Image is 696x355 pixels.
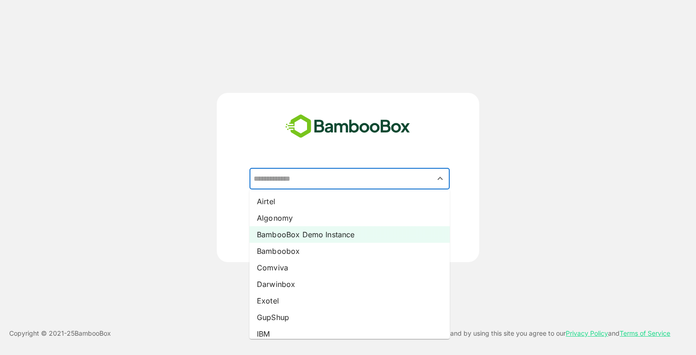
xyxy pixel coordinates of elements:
[249,226,450,243] li: BambooBox Demo Instance
[249,243,450,259] li: Bamboobox
[9,328,111,339] p: Copyright © 2021- 25 BambooBox
[434,172,447,185] button: Close
[620,329,670,337] a: Terms of Service
[249,309,450,326] li: GupShup
[249,210,450,226] li: Algonomy
[249,259,450,276] li: Comviva
[280,111,415,142] img: bamboobox
[249,193,450,210] li: Airtel
[249,326,450,342] li: IBM
[249,292,450,309] li: Exotel
[383,328,670,339] p: This site uses cookies and by using this site you agree to our and
[249,276,450,292] li: Darwinbox
[566,329,608,337] a: Privacy Policy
